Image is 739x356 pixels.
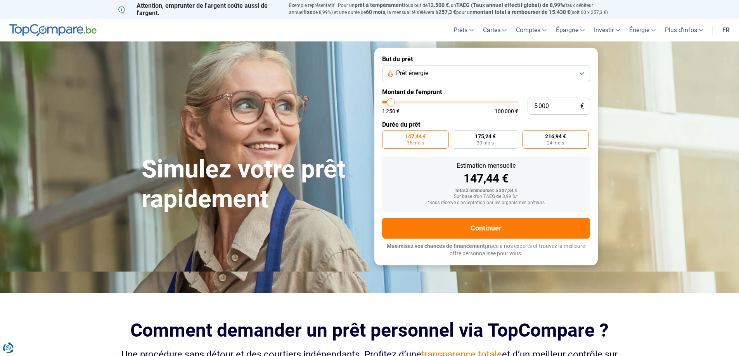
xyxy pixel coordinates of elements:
[478,19,511,41] a: Cartes
[388,200,584,206] div: *Sous réserve d'acceptation par les organismes prêteurs
[405,134,426,139] span: 147,44 €
[449,19,478,41] a: Prêts
[438,9,456,15] span: 257,3 €
[475,134,496,139] span: 175,24 €
[118,2,280,17] p: Attention, emprunter de l'argent coûte aussi de l'argent.
[142,155,365,214] h1: Simulez votre prêt rapidement
[355,2,404,8] span: prêt à tempérament
[427,2,449,8] span: 12.500 €
[495,108,518,114] span: 100 000 €
[382,121,590,128] label: Durée du prêt
[589,19,625,41] a: Investir
[118,320,621,341] h2: Comment demander un prêt personnel via TopCompare ?
[388,188,584,194] div: Total à rembourser: 5 307,84 €
[388,163,584,169] div: Estimation mensuelle
[382,55,590,63] label: But du prêt
[289,2,621,16] p: Exemple représentatif : Pour un tous but de , un (taux débiteur annuel de 8,99%) et une durée de ...
[472,9,570,15] span: montant total à rembourser de 15.438 €
[382,65,590,82] button: Prêt énergie
[625,19,660,41] a: Énergie
[382,242,590,258] p: grâce à nos experts et trouvez la meilleure offre personnalisée pour vous.
[511,19,551,41] a: Comptes
[477,141,494,145] span: 30 mois
[382,108,400,114] span: 1 250 €
[366,9,385,15] span: 60 mois
[396,69,428,77] span: Prêt énergie
[382,88,590,96] label: Montant de l'emprunt
[456,2,564,8] span: TAEG (Taux annuel effectif global) de 8,99%
[387,243,485,249] span: Maximisez vos chances de financement
[303,9,313,15] span: fixe
[407,141,424,145] span: 36 mois
[388,194,584,199] div: Sur base d'un TAEG de 3,99 %*
[718,19,734,41] a: fr
[660,19,708,41] a: Plus d'infos
[580,103,584,110] span: €
[551,19,589,41] a: Épargne
[547,141,564,145] span: 24 mois
[388,173,584,184] div: 147,44 €
[545,134,566,139] span: 216,94 €
[9,24,97,36] img: TopCompare
[382,218,590,239] button: Continuer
